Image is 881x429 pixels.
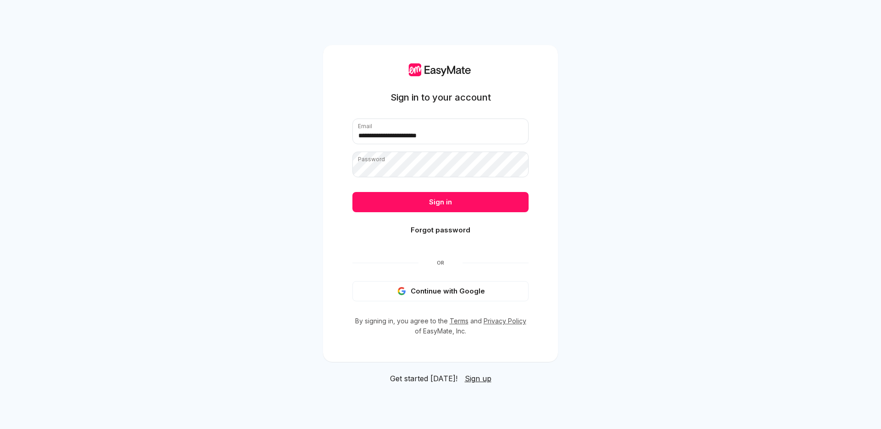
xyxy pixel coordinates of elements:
[352,192,529,212] button: Sign in
[352,316,529,336] p: By signing in, you agree to the and of EasyMate, Inc.
[390,91,491,104] h1: Sign in to your account
[450,317,468,325] a: Terms
[390,373,457,384] span: Get started [DATE]!
[352,220,529,240] button: Forgot password
[352,281,529,301] button: Continue with Google
[418,259,463,266] span: Or
[484,317,526,325] a: Privacy Policy
[465,374,491,383] span: Sign up
[465,373,491,384] a: Sign up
